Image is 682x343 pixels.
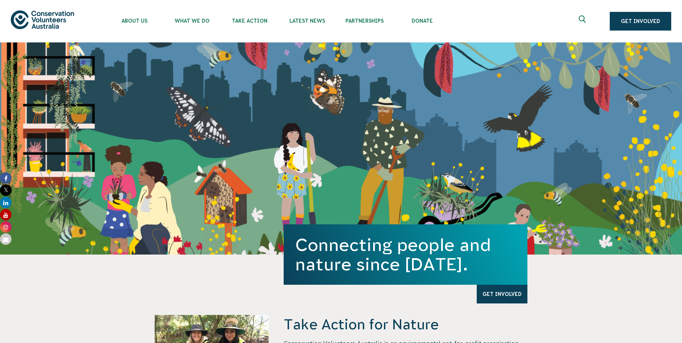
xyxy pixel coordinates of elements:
span: Partnerships [336,18,393,24]
span: Expand search box [579,15,588,27]
span: What We Do [163,18,221,24]
a: Get Involved [477,285,527,303]
button: Expand search box Close search box [575,13,592,30]
h4: Take Action for Nature [284,315,527,334]
span: Take Action [221,18,278,24]
span: Donate [393,18,451,24]
span: About Us [106,18,163,24]
a: Get Involved [610,12,671,31]
h1: Connecting people and nature since [DATE]. [295,235,516,274]
span: Latest News [278,18,336,24]
img: logo.svg [11,10,74,29]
